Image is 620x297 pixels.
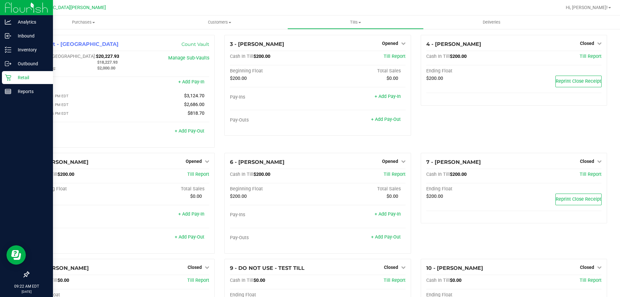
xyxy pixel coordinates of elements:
[426,41,481,47] span: 4 - [PERSON_NAME]
[230,94,318,100] div: Pay-Ins
[5,74,11,81] inline-svg: Retail
[11,88,50,95] p: Reports
[15,19,151,25] span: Purchases
[426,68,514,74] div: Ending Float
[230,54,253,59] span: Cash In Till
[96,54,119,59] span: $20,227.93
[168,55,209,61] a: Manage Sub-Vaults
[318,68,406,74] div: Total Sales
[474,19,509,25] span: Deliveries
[371,234,401,240] a: + Add Pay-Out
[230,68,318,74] div: Beginning Float
[15,16,151,29] a: Purchases
[97,60,118,65] span: $18,227.93
[178,211,204,217] a: + Add Pay-In
[450,278,461,283] span: $0.00
[230,76,247,81] span: $200.00
[426,172,450,177] span: Cash In Till
[184,102,204,107] span: $2,686.00
[387,76,398,81] span: $0.00
[253,54,270,59] span: $200.00
[186,159,202,164] span: Opened
[387,194,398,199] span: $0.00
[288,19,423,25] span: Tills
[426,278,450,283] span: Cash In Till
[5,47,11,53] inline-svg: Inventory
[34,80,122,86] div: Pay-Ins
[253,172,270,177] span: $200.00
[187,278,209,283] a: Till Report
[230,194,247,199] span: $200.00
[580,278,602,283] a: Till Report
[384,265,398,270] span: Closed
[178,79,204,85] a: + Add Pay-In
[34,265,89,271] span: 8 - [PERSON_NAME]
[384,172,406,177] a: Till Report
[26,5,106,10] span: [GEOGRAPHIC_DATA][PERSON_NAME]
[375,94,401,99] a: + Add Pay-In
[97,66,115,70] span: $2,000.00
[122,186,210,192] div: Total Sales
[318,186,406,192] div: Total Sales
[181,41,209,47] a: Count Vault
[5,60,11,67] inline-svg: Outbound
[175,128,204,134] a: + Add Pay-Out
[6,245,26,265] iframe: Resource center
[287,16,423,29] a: Tills
[555,76,602,87] button: Reprint Close Receipt
[34,235,122,241] div: Pay-Outs
[230,159,284,165] span: 6 - [PERSON_NAME]
[556,196,601,202] span: Reprint Close Receipt
[450,172,467,177] span: $200.00
[34,129,122,135] div: Pay-Outs
[556,79,601,84] span: Reprint Close Receipt
[188,111,204,116] span: $818.70
[566,5,608,10] span: Hi, [PERSON_NAME]!
[426,265,483,271] span: 10 - [PERSON_NAME]
[382,41,398,46] span: Opened
[11,74,50,81] p: Retail
[384,278,406,283] a: Till Report
[230,235,318,241] div: Pay-Outs
[230,41,284,47] span: 3 - [PERSON_NAME]
[152,19,287,25] span: Customers
[34,212,122,218] div: Pay-Ins
[57,278,69,283] span: $0.00
[253,278,265,283] span: $0.00
[230,212,318,218] div: Pay-Ins
[426,54,450,59] span: Cash In Till
[580,172,602,177] a: Till Report
[580,54,602,59] a: Till Report
[580,265,594,270] span: Closed
[34,159,88,165] span: 5 - [PERSON_NAME]
[5,88,11,95] inline-svg: Reports
[175,234,204,240] a: + Add Pay-Out
[580,159,594,164] span: Closed
[375,211,401,217] a: + Add Pay-In
[371,117,401,122] a: + Add Pay-Out
[426,159,481,165] span: 7 - [PERSON_NAME]
[184,93,204,99] span: $3,124.70
[230,278,253,283] span: Cash In Till
[151,16,287,29] a: Customers
[555,194,602,205] button: Reprint Close Receipt
[450,54,467,59] span: $200.00
[426,76,443,81] span: $200.00
[187,172,209,177] a: Till Report
[11,18,50,26] p: Analytics
[34,54,96,59] span: Cash In [GEOGRAPHIC_DATA]:
[3,283,50,289] p: 09:22 AM EDT
[230,117,318,123] div: Pay-Outs
[384,54,406,59] span: Till Report
[11,46,50,54] p: Inventory
[190,194,202,199] span: $0.00
[230,265,305,271] span: 9 - DO NOT USE - TEST TILL
[230,186,318,192] div: Beginning Float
